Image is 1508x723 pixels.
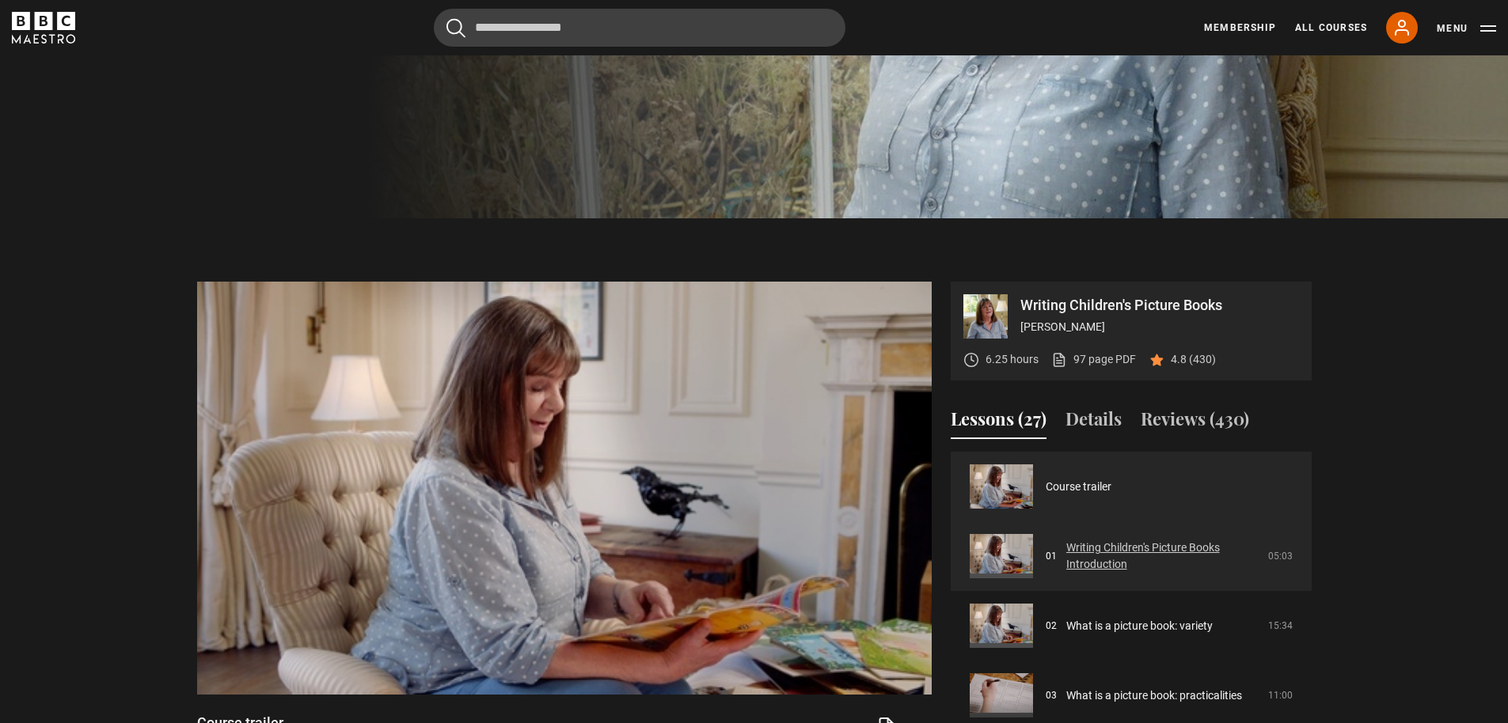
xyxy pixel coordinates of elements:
[951,406,1046,439] button: Lessons (27)
[1020,298,1299,312] p: Writing Children's Picture Books
[1204,21,1276,35] a: Membership
[1171,351,1216,368] p: 4.8 (430)
[446,18,465,38] button: Submit the search query
[1295,21,1367,35] a: All Courses
[1051,351,1136,368] a: 97 page PDF
[1141,406,1249,439] button: Reviews (430)
[1065,406,1122,439] button: Details
[12,12,75,44] svg: BBC Maestro
[1066,687,1242,704] a: What is a picture book: practicalities
[1066,539,1259,573] a: Writing Children's Picture Books Introduction
[434,9,845,47] input: Search
[197,282,932,695] video-js: Video Player
[986,351,1039,368] p: 6.25 hours
[1046,479,1111,495] a: Course trailer
[1020,319,1299,335] p: [PERSON_NAME]
[1437,21,1496,36] button: Toggle navigation
[1066,618,1213,634] a: What is a picture book: variety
